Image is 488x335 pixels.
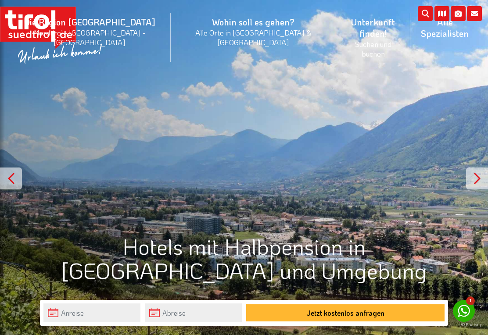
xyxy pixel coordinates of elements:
[347,39,400,58] small: Suchen und buchen
[40,234,448,282] h1: Hotels mit Halbpension in [GEOGRAPHIC_DATA] und Umgebung
[19,28,160,47] small: Nordtirol - [GEOGRAPHIC_DATA] - [GEOGRAPHIC_DATA]
[467,6,482,21] i: Kontakt
[466,296,475,305] span: 1
[43,303,140,322] input: Anreise
[246,304,445,321] button: Jetzt kostenlos anfragen
[410,7,479,49] a: Alle Spezialisten
[171,7,336,57] a: Wohin soll es gehen?Alle Orte in [GEOGRAPHIC_DATA] & [GEOGRAPHIC_DATA]
[453,300,475,322] a: 1
[9,7,171,57] a: Die Region [GEOGRAPHIC_DATA]Nordtirol - [GEOGRAPHIC_DATA] - [GEOGRAPHIC_DATA]
[181,28,326,47] small: Alle Orte in [GEOGRAPHIC_DATA] & [GEOGRAPHIC_DATA]
[145,303,242,322] input: Abreise
[451,6,466,21] i: Fotogalerie
[434,6,449,21] i: Karte öffnen
[336,7,410,68] a: Unterkunft finden!Suchen und buchen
